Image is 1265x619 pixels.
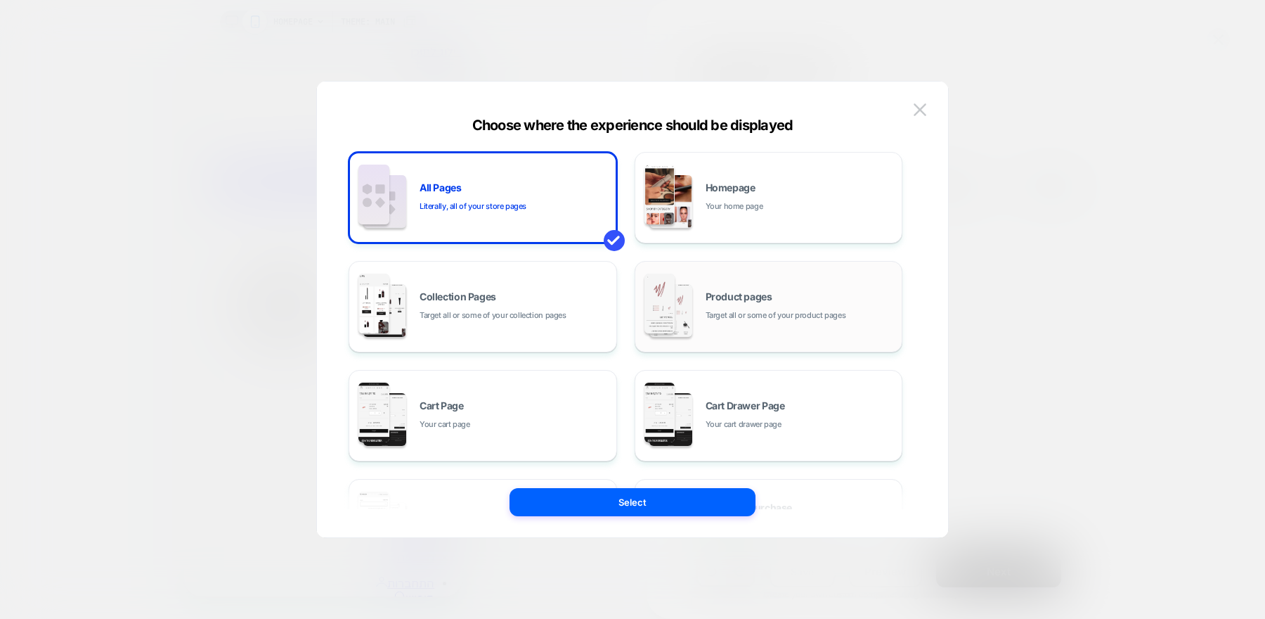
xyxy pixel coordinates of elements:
span: Cart Drawer Page [706,401,785,411]
a: כל המוצרים [193,421,250,435]
button: הבא [241,91,278,107]
span: Homepage [706,183,755,193]
button: תפריט [241,383,278,410]
span: חיפוש [221,547,250,561]
span: Target all or some of your product pages [706,309,846,322]
a: התחברות [192,532,250,546]
a: גבות [228,435,250,449]
a: חיפוש [198,395,241,409]
span: Your cart drawer page [706,418,781,431]
span: תפריט [247,385,273,397]
span: הבא [254,94,273,105]
span: הקודם [246,16,273,27]
span: התחברות [203,532,250,546]
img: close [914,103,926,115]
span: Product pages [706,292,772,302]
span: Your home page [706,200,763,213]
a: שפתיים [214,478,250,492]
a: מארזים [213,506,250,520]
span: חיפוש [209,395,238,409]
span: Menu [247,397,273,408]
a: חיפוש [210,547,250,561]
a: טיפוח [222,492,250,506]
button: Select [510,488,755,516]
button: הקודם [233,14,278,30]
a: עיניים [223,464,250,478]
a: פנים [228,449,250,464]
div: Choose where the experience should be displayed [317,117,948,134]
span: N.M. NOFAR MOR LTD [31,122,278,148]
